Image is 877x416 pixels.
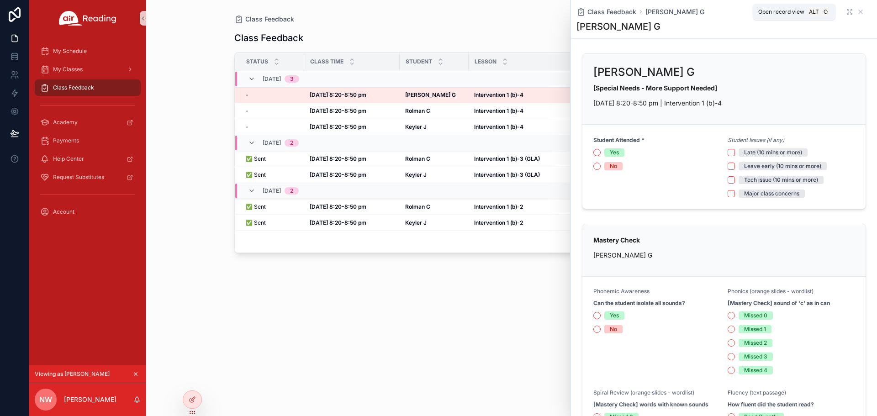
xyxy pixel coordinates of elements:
[593,236,640,244] strong: Mastery Check
[610,148,619,157] div: Yes
[310,123,394,131] a: [DATE] 8:20-8:50 pm
[29,37,146,232] div: scrollable content
[744,148,802,157] div: Late (10 mins or more)
[405,203,430,210] strong: Rolman C
[405,171,427,178] strong: Keyler J
[310,58,343,65] span: Class Time
[610,162,617,170] div: No
[405,219,427,226] strong: Keyler J
[744,190,799,198] div: Major class concerns
[822,8,829,16] span: O
[474,155,571,163] a: Intervention 1 (b)-3 (GLA)
[234,15,294,24] a: Class Feedback
[310,155,366,162] strong: [DATE] 8:20-8:50 pm
[728,300,830,307] strong: [Mastery Check] sound of 'c' as in can
[474,171,571,179] a: Intervention 1 (b)-3 (GLA)
[758,8,804,16] span: Open record view
[263,75,281,83] span: [DATE]
[474,123,571,131] a: Intervention 1 (b)-4
[405,123,427,130] strong: Keyler J
[474,171,540,178] strong: Intervention 1 (b)-3 (GLA)
[53,119,78,126] span: Academy
[593,137,645,144] strong: Student Attended *
[744,162,821,170] div: Leave early (10 mins or more)
[310,107,394,115] a: [DATE] 8:20-8:50 pm
[405,155,430,162] strong: Rolman C
[405,155,463,163] a: Rolman C
[310,219,366,226] strong: [DATE] 8:20-8:50 pm
[474,123,523,130] strong: Intervention 1 (b)-4
[246,58,268,65] span: Status
[53,84,94,91] span: Class Feedback
[728,389,786,396] span: Fluency (text passage)
[744,353,767,361] div: Missed 3
[406,58,432,65] span: Student
[474,107,571,115] a: Intervention 1 (b)-4
[587,7,636,16] span: Class Feedback
[290,139,293,147] div: 2
[263,187,281,195] span: [DATE]
[405,107,463,115] a: Rolman C
[645,7,704,16] a: [PERSON_NAME] G
[405,123,463,131] a: Keyler J
[35,132,141,149] a: Payments
[310,171,366,178] strong: [DATE] 8:20-8:50 pm
[246,219,299,226] a: ✅ Sent
[310,155,394,163] a: [DATE] 8:20-8:50 pm
[35,151,141,167] a: Help Center
[593,250,855,260] p: [PERSON_NAME] G
[744,339,767,347] div: Missed 2
[35,61,141,78] a: My Classes
[246,155,266,163] span: ✅ Sent
[310,91,366,98] strong: [DATE] 8:20-8:50 pm
[474,107,523,114] strong: Intervention 1 (b)-4
[809,8,819,16] span: Alt
[246,123,248,131] span: -
[310,203,394,211] a: [DATE] 8:20-8:50 pm
[35,79,141,96] a: Class Feedback
[234,32,303,44] h1: Class Feedback
[576,7,636,16] a: Class Feedback
[593,288,650,295] span: Phonemic Awareness
[246,107,248,115] span: -
[290,75,294,83] div: 3
[53,174,104,181] span: Request Substitutes
[474,219,523,226] strong: Intervention 1 (b)-2
[245,15,294,24] span: Class Feedback
[593,300,685,307] strong: Can the student isolate all sounds?
[246,219,266,226] span: ✅ Sent
[576,20,660,33] h1: [PERSON_NAME] G
[35,114,141,131] a: Academy
[593,98,855,108] p: [DATE] 8:20-8:50 pm | Intervention 1 (b)-4
[728,137,784,144] em: Student Issues (if any)
[310,203,366,210] strong: [DATE] 8:20-8:50 pm
[405,91,456,98] strong: [PERSON_NAME] G
[405,107,430,114] strong: Rolman C
[593,65,695,79] h2: [PERSON_NAME] G
[35,370,110,378] span: Viewing as [PERSON_NAME]
[35,169,141,185] a: Request Substitutes
[246,91,299,99] a: -
[59,11,116,26] img: App logo
[593,84,717,92] strong: [Special Needs - More Support Needed]
[53,66,83,73] span: My Classes
[310,123,366,130] strong: [DATE] 8:20-8:50 pm
[246,203,299,211] a: ✅ Sent
[246,171,266,179] span: ✅ Sent
[744,176,818,184] div: Tech issue (10 mins or more)
[246,107,299,115] a: -
[246,155,299,163] a: ✅ Sent
[53,155,84,163] span: Help Center
[290,187,293,195] div: 2
[53,47,87,55] span: My Schedule
[35,204,141,220] a: Account
[474,91,571,99] a: Intervention 1 (b)-4
[310,171,394,179] a: [DATE] 8:20-8:50 pm
[474,91,523,98] strong: Intervention 1 (b)-4
[39,394,52,405] span: NW
[475,58,497,65] span: Lesson
[35,43,141,59] a: My Schedule
[593,389,694,396] span: Spiral Review (orange slides - wordlist)
[64,395,116,404] p: [PERSON_NAME]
